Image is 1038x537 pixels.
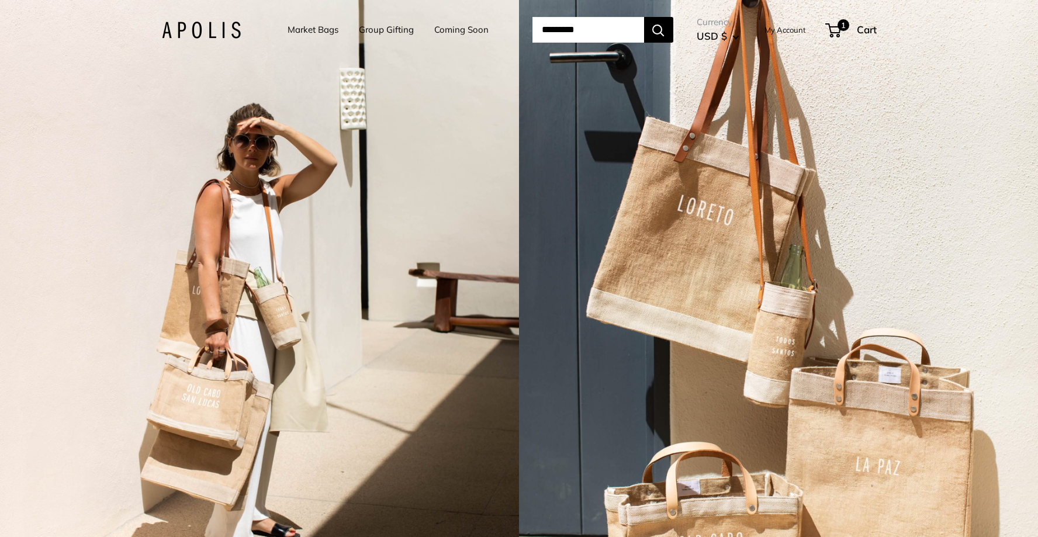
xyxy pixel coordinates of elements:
span: 1 [837,19,849,31]
a: 1 Cart [826,20,877,39]
a: Group Gifting [359,22,414,38]
span: USD $ [697,30,727,42]
button: Search [644,17,673,43]
button: USD $ [697,27,739,46]
a: Coming Soon [434,22,489,38]
a: Market Bags [288,22,338,38]
span: Currency [697,14,739,30]
span: Cart [857,23,877,36]
a: My Account [764,23,806,37]
input: Search... [532,17,644,43]
img: Apolis [162,22,241,39]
